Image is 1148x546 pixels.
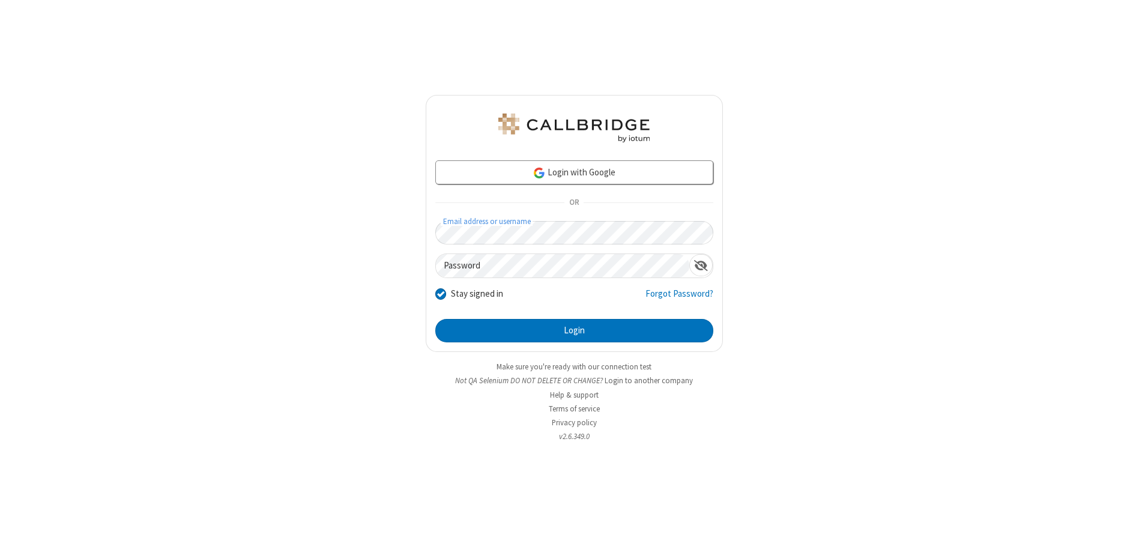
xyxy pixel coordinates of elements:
input: Email address or username [435,221,713,244]
input: Password [436,254,689,278]
a: Help & support [550,390,599,400]
li: v2.6.349.0 [426,431,723,442]
img: QA Selenium DO NOT DELETE OR CHANGE [496,114,652,142]
img: google-icon.png [533,166,546,180]
button: Login [435,319,713,343]
div: Show password [689,254,713,276]
iframe: Chat [1118,515,1139,538]
a: Privacy policy [552,417,597,428]
a: Login with Google [435,160,713,184]
a: Forgot Password? [645,287,713,310]
label: Stay signed in [451,287,503,301]
li: Not QA Selenium DO NOT DELETE OR CHANGE? [426,375,723,386]
a: Terms of service [549,404,600,414]
span: OR [564,195,584,211]
a: Make sure you're ready with our connection test [497,362,651,372]
button: Login to another company [605,375,693,386]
